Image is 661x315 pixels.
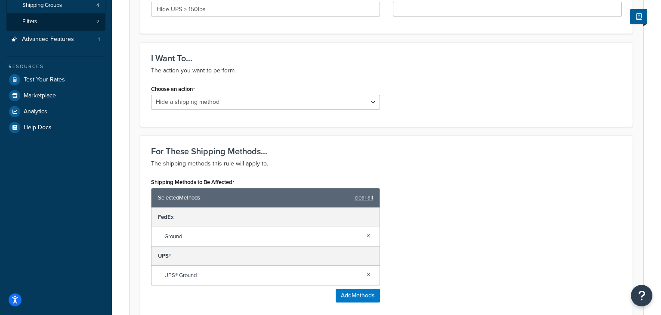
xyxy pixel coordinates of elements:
p: The shipping methods this rule will apply to. [151,159,622,169]
a: Advanced Features1 [6,31,105,47]
li: Filters [6,14,105,30]
span: Help Docs [24,124,52,131]
span: 4 [96,2,99,9]
div: Resources [6,63,105,70]
span: Selected Methods [158,192,350,204]
a: Help Docs [6,120,105,135]
span: Filters [22,18,37,25]
span: Shipping Groups [22,2,62,9]
button: AddMethods [336,289,380,303]
a: Filters2 [6,14,105,30]
span: Marketplace [24,92,56,100]
label: Choose an action [151,86,195,93]
li: Advanced Features [6,31,105,47]
span: 2 [96,18,99,25]
span: 1 [98,36,100,43]
span: Advanced Features [22,36,74,43]
a: clear all [355,192,373,204]
h3: For These Shipping Methods... [151,147,622,156]
span: UPS® Ground [164,269,359,281]
a: Marketplace [6,88,105,103]
label: Shipping Methods to Be Affected [151,179,235,186]
span: Test Your Rates [24,76,65,84]
button: Open Resource Center [631,285,652,306]
div: UPS® [151,246,380,266]
a: Test Your Rates [6,72,105,87]
a: Analytics [6,104,105,119]
button: Show Help Docs [630,9,647,24]
p: The action you want to perform. [151,65,622,76]
span: Analytics [24,108,47,115]
h3: I Want To... [151,53,622,63]
div: FedEx [151,208,380,227]
span: Ground [164,231,359,243]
